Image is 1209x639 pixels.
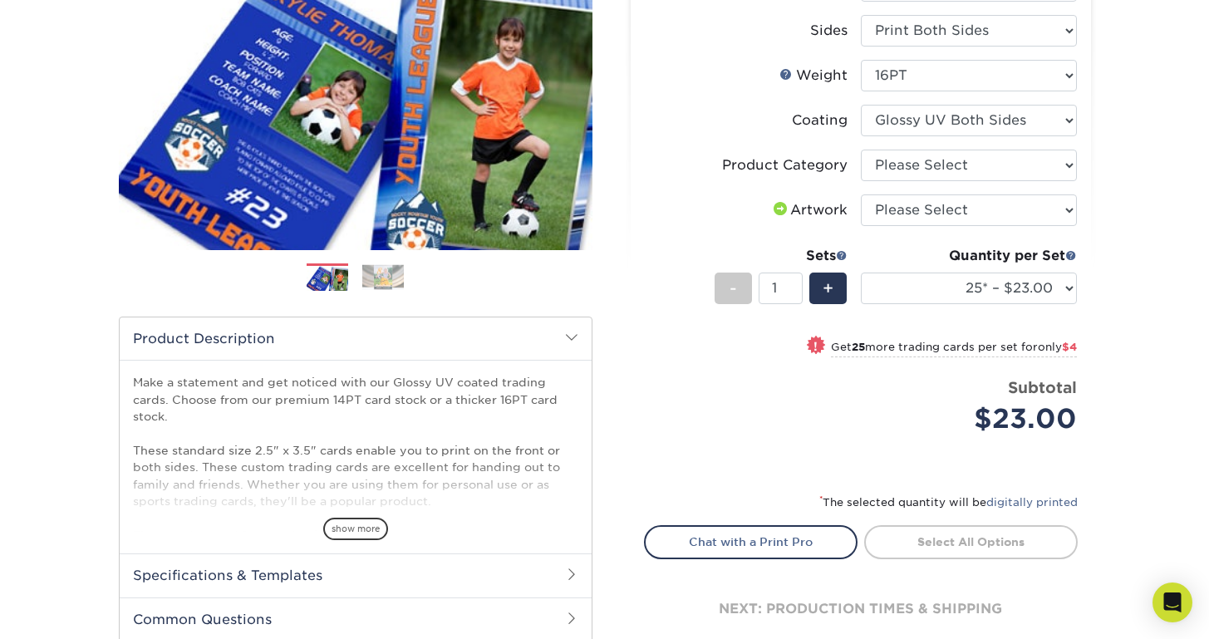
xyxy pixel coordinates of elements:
span: + [823,276,833,301]
span: ! [813,337,818,355]
span: - [730,276,737,301]
img: Trading Cards 01 [307,264,348,293]
div: Quantity per Set [861,246,1077,266]
div: Sides [810,21,848,41]
img: Trading Cards 02 [362,264,404,290]
div: Artwork [770,200,848,220]
strong: Subtotal [1008,378,1077,396]
div: Coating [792,111,848,130]
div: Open Intercom Messenger [1152,582,1192,622]
span: $4 [1062,341,1077,353]
a: digitally printed [986,496,1078,509]
small: Get more trading cards per set for [831,341,1077,357]
div: Product Category [722,155,848,175]
h2: Product Description [120,317,592,360]
div: Weight [779,66,848,86]
span: show more [323,518,388,540]
a: Select All Options [864,525,1078,558]
div: Sets [715,246,848,266]
strong: 25 [852,341,865,353]
a: Chat with a Print Pro [644,525,858,558]
span: only [1038,341,1077,353]
h2: Specifications & Templates [120,553,592,597]
p: Make a statement and get noticed with our Glossy UV coated trading cards. Choose from our premium... [133,374,578,578]
div: $23.00 [873,399,1077,439]
small: The selected quantity will be [819,496,1078,509]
